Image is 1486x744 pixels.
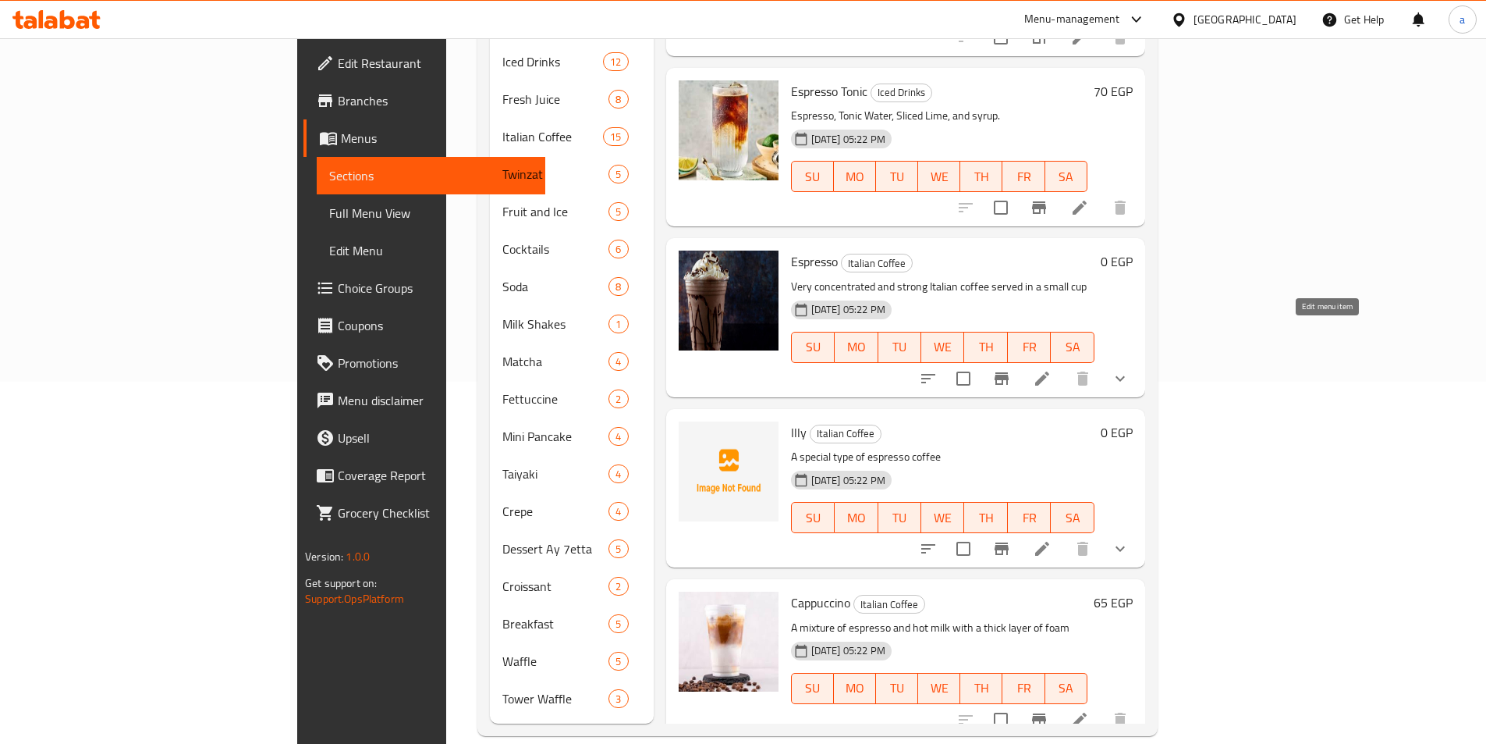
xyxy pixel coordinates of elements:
div: items [608,465,628,483]
img: Cappuccino [679,592,778,692]
button: WE [918,161,960,192]
span: Italian Coffee [854,596,924,614]
div: [GEOGRAPHIC_DATA] [1193,11,1296,28]
span: 1 [609,317,627,332]
button: Branch-specific-item [983,360,1020,397]
div: items [608,352,628,371]
div: Waffle [502,652,609,671]
div: items [608,390,628,408]
div: items [608,427,628,446]
h6: 65 EGP [1094,592,1133,614]
span: 4 [609,354,627,369]
div: Cocktails [502,240,609,258]
span: MO [841,336,871,358]
span: TU [882,166,912,188]
div: Italian Coffee15 [490,118,654,155]
a: Choice Groups [303,269,545,307]
span: Full Menu View [329,204,533,222]
span: [DATE] 05:22 PM [805,302,892,317]
svg: Show Choices [1111,539,1130,558]
div: Crepe4 [490,493,654,530]
button: FR [1008,332,1051,363]
span: SU [798,336,828,358]
span: TH [966,166,996,188]
a: Edit Menu [317,232,545,269]
div: Iced Drinks [871,84,932,102]
span: [DATE] 05:22 PM [805,473,892,488]
svg: Show Choices [1111,369,1130,388]
span: Illy [791,421,807,444]
span: Soda [502,277,609,296]
span: 3 [609,692,627,707]
a: Grocery Checklist [303,494,545,532]
span: TU [885,336,915,358]
span: Fruit and Ice [502,202,609,221]
span: SU [798,677,828,700]
div: Italian Coffee [810,425,881,443]
span: TH [970,336,1001,358]
a: Sections [317,157,545,194]
button: delete [1064,360,1101,397]
button: sort-choices [910,360,947,397]
button: SA [1051,502,1094,533]
div: Matcha4 [490,343,654,380]
span: Coupons [338,316,533,335]
a: Edit menu item [1070,710,1089,729]
button: SU [791,502,835,533]
div: Cocktails6 [490,230,654,268]
span: Iced Drinks [502,52,604,71]
button: TU [876,673,918,704]
span: Sections [329,166,533,185]
span: Iced Drinks [871,84,931,101]
span: 5 [609,167,627,182]
div: Waffle5 [490,643,654,680]
span: Edit Menu [329,241,533,260]
span: 5 [609,542,627,557]
div: items [608,502,628,521]
h6: 70 EGP [1094,80,1133,102]
span: Fettuccine [502,390,609,408]
div: Twinzat5 [490,155,654,193]
button: TU [878,502,921,533]
div: Breakfast5 [490,605,654,643]
a: Branches [303,82,545,119]
span: WE [927,507,958,529]
img: Espresso [679,251,778,351]
span: Edit Restaurant [338,54,533,73]
div: items [608,90,628,109]
button: TH [964,332,1007,363]
img: Illy [679,422,778,522]
button: MO [834,161,876,192]
span: TU [882,677,912,700]
span: 4 [609,467,627,482]
button: Branch-specific-item [983,530,1020,568]
span: Italian Coffee [810,425,881,443]
p: A special type of espresso coffee [791,447,1094,467]
span: Branches [338,91,533,110]
span: TH [970,507,1001,529]
button: WE [918,673,960,704]
div: Italian Coffee [502,127,604,146]
a: Coverage Report [303,457,545,494]
div: Tower Waffle [502,689,609,708]
span: 6 [609,242,627,257]
span: FR [1009,166,1038,188]
span: 12 [604,55,627,69]
button: WE [921,332,964,363]
button: delete [1101,189,1139,226]
span: 4 [609,504,627,519]
span: WE [924,166,954,188]
button: delete [1101,701,1139,739]
span: 5 [609,205,627,219]
span: SU [798,507,828,529]
div: Fruit and Ice5 [490,193,654,230]
span: [DATE] 05:22 PM [805,643,892,658]
button: FR [1002,161,1044,192]
span: MO [840,166,870,188]
div: items [608,240,628,258]
span: [DATE] 05:22 PM [805,132,892,147]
